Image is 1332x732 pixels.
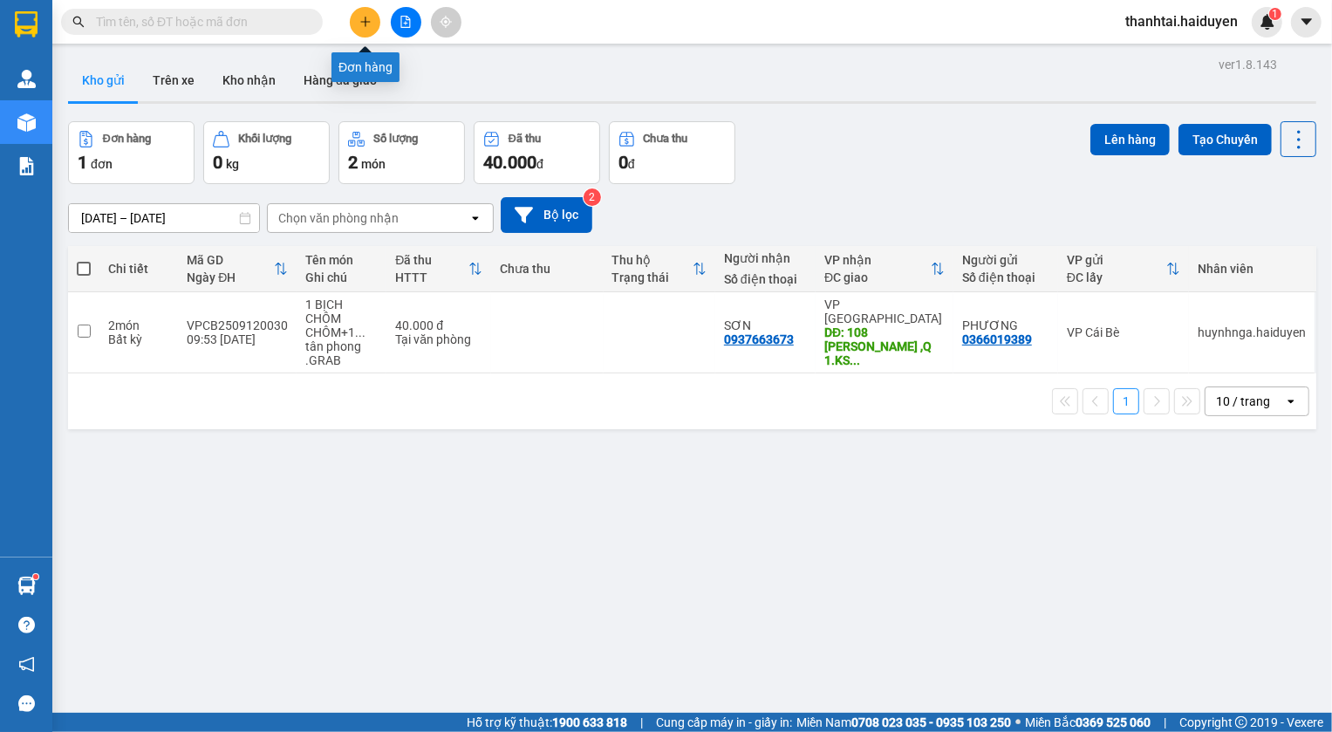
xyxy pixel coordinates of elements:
div: Đã thu [395,253,468,267]
button: plus [350,7,380,38]
div: VP [GEOGRAPHIC_DATA] [824,298,945,325]
div: VP Cái Bè [1067,325,1180,339]
span: notification [18,656,35,673]
div: 40.000 đ [395,318,482,332]
div: HTTT [395,270,468,284]
sup: 1 [1269,8,1281,20]
div: DĐ: 108 LÝ TỰ TRỌNG ,Q 1.KS LUXYRY SUITE & SPA [824,325,945,367]
strong: 0369 525 060 [1076,715,1151,729]
span: file-add [400,16,412,28]
span: search [72,16,85,28]
div: Mã GD [187,253,274,267]
th: Toggle SortBy [178,246,297,292]
span: message [18,695,35,712]
div: Số lượng [373,133,418,145]
div: Số điện thoại [724,272,807,286]
div: 10 / trang [1216,393,1270,410]
div: Người nhận [724,251,807,265]
span: đ [628,157,635,171]
button: Tạo Chuyến [1178,124,1272,155]
span: 1 [78,152,87,173]
svg: open [468,211,482,225]
div: Khối lượng [238,133,291,145]
img: warehouse-icon [17,577,36,595]
img: warehouse-icon [17,70,36,88]
span: kg [226,157,239,171]
span: Cung cấp máy in - giấy in: [656,713,792,732]
div: 1 BỊCH CHÔM CHÔM+1 BỊCH BÁNH TRÁNG [305,298,378,339]
span: caret-down [1299,14,1315,30]
div: 0366019389 [962,332,1032,346]
div: Chưa thu [644,133,688,145]
span: question-circle [18,617,35,633]
img: icon-new-feature [1260,14,1275,30]
img: logo-vxr [15,11,38,38]
button: Bộ lọc [501,197,592,233]
span: 0 [618,152,628,173]
button: Kho gửi [68,59,139,101]
button: Đơn hàng1đơn [68,121,195,184]
button: Kho nhận [208,59,290,101]
span: ... [850,353,860,367]
div: ver 1.8.143 [1219,55,1277,74]
div: VP gửi [1067,253,1166,267]
div: SƠN [724,318,807,332]
button: file-add [391,7,421,38]
div: Người gửi [962,253,1049,267]
sup: 2 [584,188,601,206]
button: 1 [1113,388,1139,414]
button: Lên hàng [1090,124,1170,155]
div: 09:53 [DATE] [187,332,288,346]
div: Tại văn phòng [395,332,482,346]
span: thanhtai.haiduyen [1111,10,1252,32]
button: Hàng đã giao [290,59,391,101]
th: Toggle SortBy [1058,246,1189,292]
span: | [640,713,643,732]
div: ĐC lấy [1067,270,1166,284]
div: Đã thu [509,133,541,145]
span: Miền Bắc [1025,713,1151,732]
div: Tên món [305,253,378,267]
button: caret-down [1291,7,1322,38]
div: Chưa thu [500,262,594,276]
div: ĐC giao [824,270,931,284]
div: 0937663673 [724,332,794,346]
div: VP nhận [824,253,931,267]
strong: 1900 633 818 [552,715,627,729]
div: PHƯƠNG [962,318,1049,332]
sup: 1 [33,574,38,579]
span: 1 [1272,8,1278,20]
span: Hỗ trợ kỹ thuật: [467,713,627,732]
button: Khối lượng0kg [203,121,330,184]
th: Toggle SortBy [386,246,491,292]
div: 2 món [108,318,169,332]
div: Ngày ĐH [187,270,274,284]
strong: 0708 023 035 - 0935 103 250 [851,715,1011,729]
span: | [1164,713,1166,732]
th: Toggle SortBy [604,246,715,292]
button: Đã thu40.000đ [474,121,600,184]
button: Chưa thu0đ [609,121,735,184]
span: món [361,157,386,171]
div: Đơn hàng [103,133,151,145]
span: ⚪️ [1015,719,1021,726]
svg: open [1284,394,1298,408]
div: Trạng thái [612,270,693,284]
div: tân phong .GRAB [305,339,378,367]
span: 40.000 [483,152,536,173]
span: plus [359,16,372,28]
div: Bất kỳ [108,332,169,346]
div: huynhnga.haiduyen [1198,325,1306,339]
span: Miền Nam [796,713,1011,732]
div: Số điện thoại [962,270,1049,284]
img: warehouse-icon [17,113,36,132]
th: Toggle SortBy [816,246,953,292]
button: Số lượng2món [338,121,465,184]
div: Chi tiết [108,262,169,276]
button: aim [431,7,461,38]
button: Trên xe [139,59,208,101]
div: Chọn văn phòng nhận [278,209,399,227]
div: Nhân viên [1198,262,1306,276]
span: 0 [213,152,222,173]
input: Tìm tên, số ĐT hoặc mã đơn [96,12,302,31]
